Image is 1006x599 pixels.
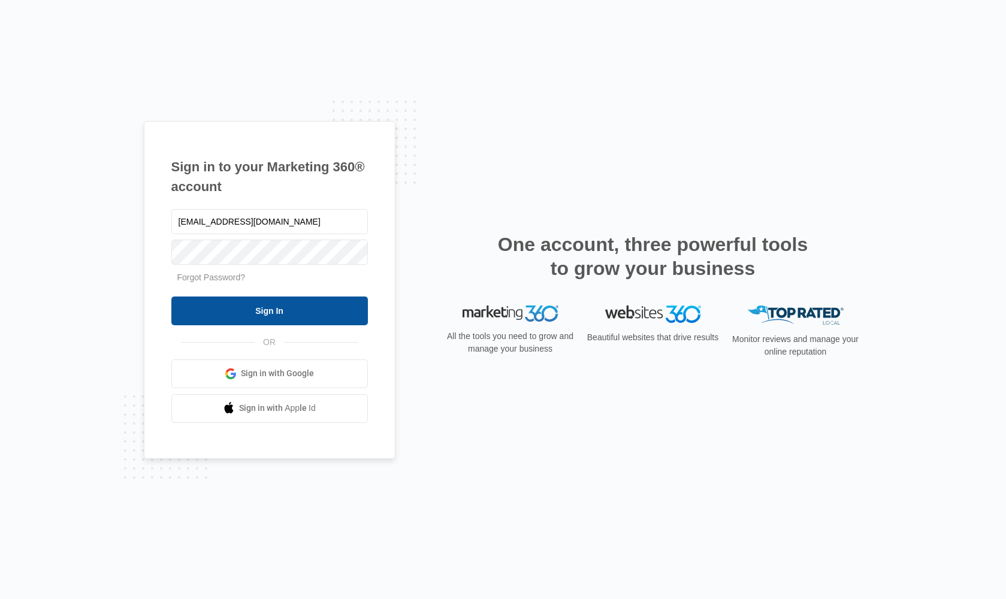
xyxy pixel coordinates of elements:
a: Forgot Password? [177,273,246,282]
a: Sign in with Google [171,359,368,388]
a: Sign in with Apple Id [171,394,368,423]
p: Monitor reviews and manage your online reputation [729,333,863,358]
input: Sign In [171,297,368,325]
p: Beautiful websites that drive results [586,331,720,344]
span: OR [255,336,284,349]
input: Email [171,209,368,234]
span: Sign in with Google [241,367,314,380]
p: All the tools you need to grow and manage your business [443,330,578,355]
img: Marketing 360 [463,305,558,322]
img: Top Rated Local [748,305,844,325]
span: Sign in with Apple Id [239,402,316,415]
h2: One account, three powerful tools to grow your business [494,232,812,280]
img: Websites 360 [605,305,701,323]
h1: Sign in to your Marketing 360® account [171,157,368,196]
